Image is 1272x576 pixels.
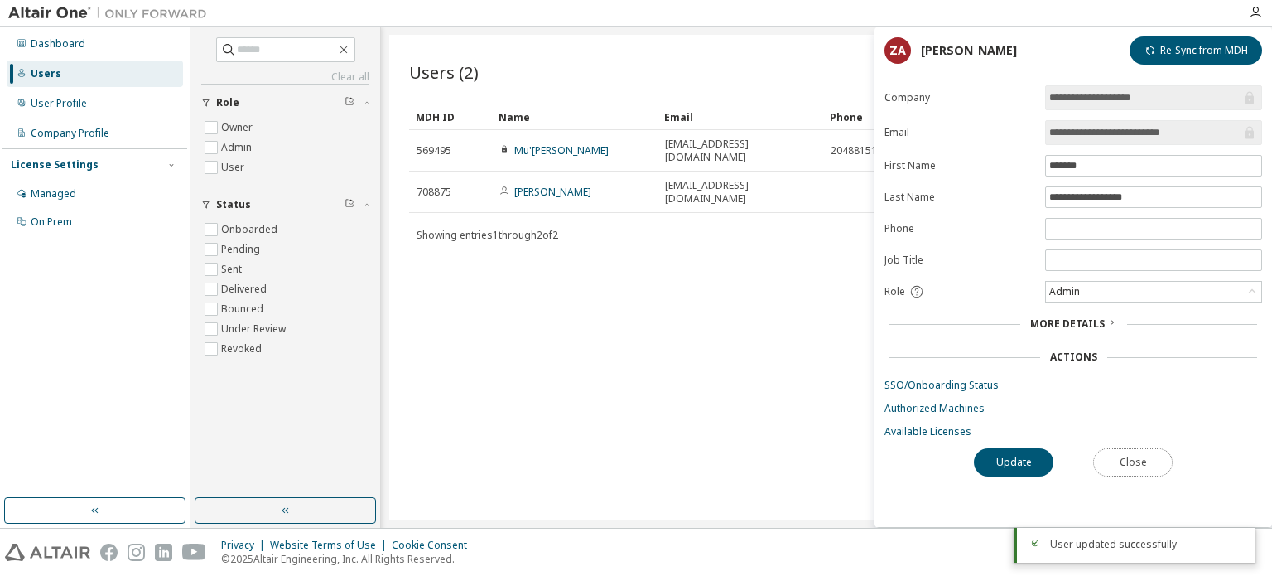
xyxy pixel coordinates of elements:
img: youtube.svg [182,544,206,561]
span: 708875 [417,186,451,199]
span: Users (2) [409,61,479,84]
span: 569495 [417,144,451,157]
a: Authorized Machines [884,402,1262,415]
div: Privacy [221,539,270,552]
div: Admin [1047,283,1082,301]
a: Mu'[PERSON_NAME] [514,143,609,157]
img: linkedin.svg [155,544,172,561]
span: Clear filter [344,96,354,109]
label: First Name [884,159,1035,172]
span: Clear filter [344,198,354,211]
button: Role [201,85,369,121]
span: More Details [1030,317,1105,331]
a: SSO/Onboarding Status [884,379,1262,392]
div: User Profile [31,97,87,110]
label: Pending [221,240,263,259]
div: Website Terms of Use [270,539,392,552]
div: User updated successfully [1050,538,1242,551]
button: Close [1093,448,1173,477]
div: Managed [31,187,76,201]
label: Owner [221,118,256,138]
img: altair_logo.svg [5,544,90,561]
span: 2048815122 [831,144,889,157]
div: Actions [1050,351,1097,364]
span: Role [884,285,905,298]
div: ZA [884,37,911,64]
label: Revoked [221,339,265,359]
span: Status [216,198,251,211]
div: Users [31,67,61,80]
label: Last Name [884,191,1035,204]
label: Under Review [221,319,289,339]
div: [PERSON_NAME] [921,44,1017,57]
div: Cookie Consent [392,539,477,552]
div: MDH ID [416,104,485,130]
div: On Prem [31,215,72,229]
div: Name [499,104,651,130]
span: Role [216,96,239,109]
label: Job Title [884,254,1035,267]
img: facebook.svg [100,544,118,561]
label: Company [884,91,1035,104]
button: Re-Sync from MDH [1130,36,1262,65]
div: License Settings [11,158,99,172]
div: Email [664,104,817,130]
label: Phone [884,222,1035,235]
button: Status [201,186,369,223]
label: Delivered [221,279,270,299]
img: Altair One [8,5,215,22]
img: instagram.svg [128,544,145,561]
label: Onboarded [221,220,281,240]
div: Dashboard [31,37,85,51]
div: Company Profile [31,127,109,140]
span: [EMAIL_ADDRESS][DOMAIN_NAME] [665,138,816,164]
span: Showing entries 1 through 2 of 2 [417,228,558,242]
div: Phone [830,104,982,130]
p: © 2025 Altair Engineering, Inc. All Rights Reserved. [221,552,477,566]
label: Sent [221,259,245,279]
a: Available Licenses [884,425,1262,438]
a: Clear all [201,70,369,84]
label: Email [884,126,1035,139]
span: [EMAIL_ADDRESS][DOMAIN_NAME] [665,179,816,206]
label: Bounced [221,299,267,319]
label: Admin [221,138,255,157]
div: Admin [1046,282,1261,302]
button: Update [974,448,1053,477]
label: User [221,157,248,177]
a: [PERSON_NAME] [514,185,591,199]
